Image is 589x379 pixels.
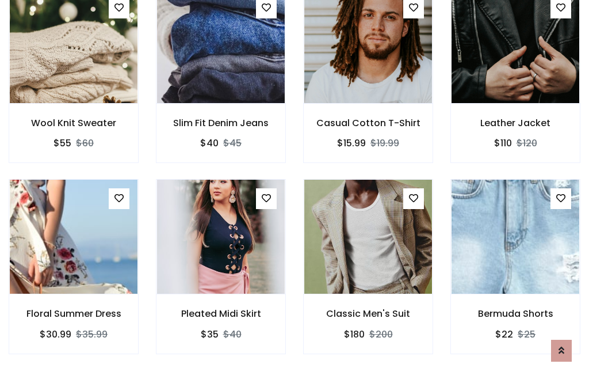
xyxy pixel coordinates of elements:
del: $19.99 [370,137,399,150]
h6: $35 [201,329,219,340]
h6: $22 [495,329,513,340]
del: $120 [517,137,537,150]
h6: Floral Summer Dress [9,308,138,319]
h6: Slim Fit Denim Jeans [156,118,285,128]
h6: Classic Men's Suit [304,308,433,319]
h6: $15.99 [337,138,366,149]
h6: $30.99 [40,329,71,340]
h6: $55 [53,138,71,149]
del: $200 [369,328,393,341]
h6: $110 [494,138,512,149]
del: $35.99 [76,328,108,341]
h6: Leather Jacket [451,118,580,128]
h6: Bermuda Shorts [451,308,580,319]
h6: Casual Cotton T-Shirt [304,118,433,128]
del: $40 [223,328,242,341]
h6: Wool Knit Sweater [9,118,138,128]
h6: $40 [200,138,219,149]
h6: Pleated Midi Skirt [156,308,285,319]
del: $45 [223,137,242,150]
del: $60 [76,137,94,150]
h6: $180 [344,329,365,340]
del: $25 [518,328,536,341]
